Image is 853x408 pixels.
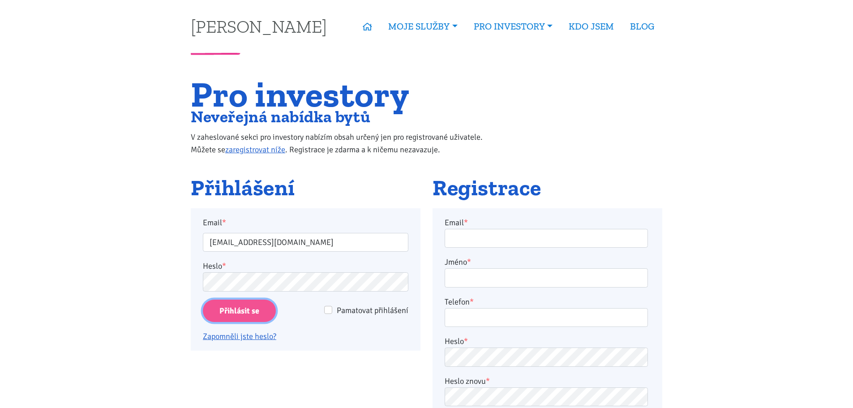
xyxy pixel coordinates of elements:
[445,335,468,348] label: Heslo
[561,16,622,37] a: KDO JSEM
[445,375,490,387] label: Heslo znovu
[464,336,468,346] abbr: required
[433,176,662,200] h2: Registrace
[467,257,471,267] abbr: required
[470,297,474,307] abbr: required
[466,16,561,37] a: PRO INVESTORY
[486,376,490,386] abbr: required
[445,216,468,229] label: Email
[191,79,501,109] h1: Pro investory
[225,145,285,155] a: zaregistrovat níže
[191,109,501,124] h2: Neveřejná nabídka bytů
[464,218,468,228] abbr: required
[203,260,226,272] label: Heslo
[203,300,276,322] input: Přihlásit se
[191,131,501,156] p: V zaheslované sekci pro investory nabízím obsah určený jen pro registrované uživatele. Můžete se ...
[337,305,408,315] span: Pamatovat přihlášení
[191,176,420,200] h2: Přihlášení
[203,331,276,341] a: Zapomněli jste heslo?
[380,16,465,37] a: MOJE SLUŽBY
[191,17,327,35] a: [PERSON_NAME]
[445,256,471,268] label: Jméno
[197,216,415,229] label: Email
[622,16,662,37] a: BLOG
[445,296,474,308] label: Telefon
